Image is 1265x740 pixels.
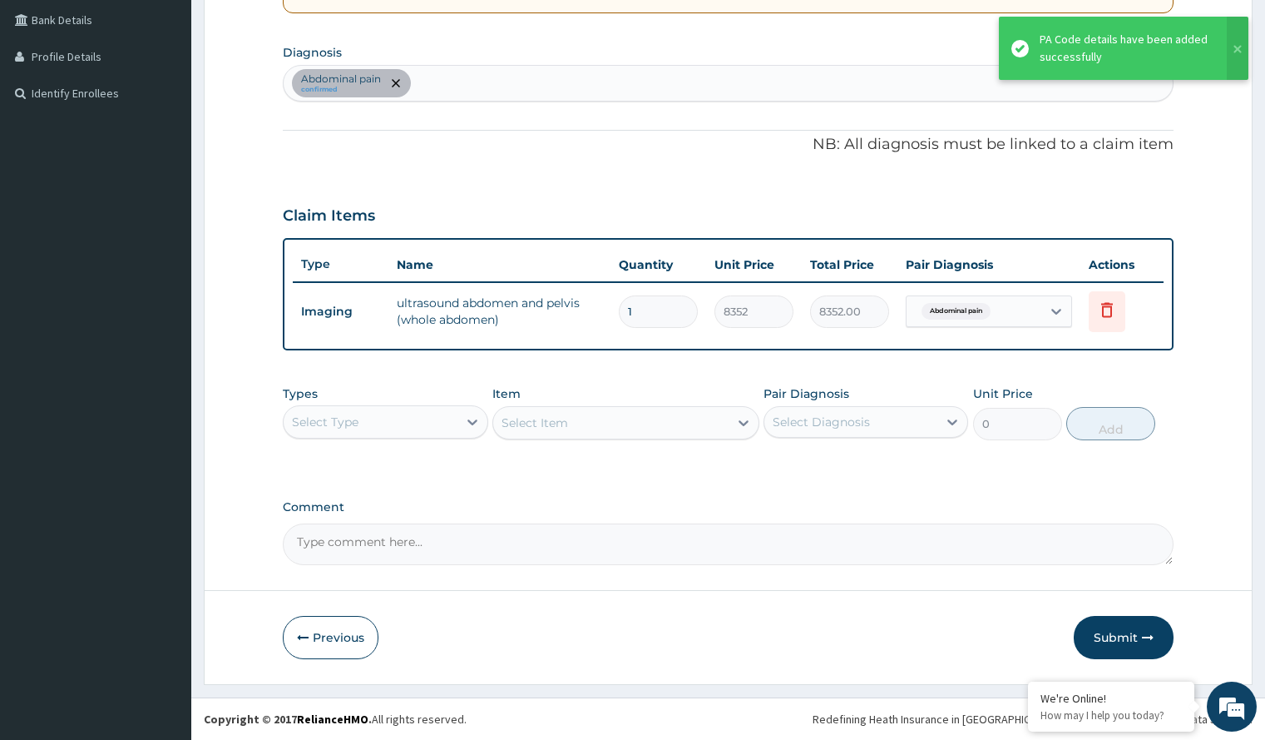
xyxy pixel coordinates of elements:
td: ultrasound abdomen and pelvis (whole abdomen) [388,286,610,336]
label: Types [283,387,318,401]
button: Previous [283,616,378,659]
th: Actions [1080,248,1164,281]
label: Item [492,385,521,402]
span: Abdominal pain [922,303,991,320]
th: Unit Price [706,248,802,281]
small: confirmed [301,86,381,94]
textarea: Type your message and hit 'Enter' [8,454,317,513]
p: How may I help you today? [1040,708,1182,723]
strong: Copyright © 2017 . [204,712,372,727]
th: Quantity [610,248,706,281]
p: NB: All diagnosis must be linked to a claim item [283,134,1173,156]
th: Total Price [802,248,897,281]
a: RelianceHMO [297,712,368,727]
footer: All rights reserved. [191,698,1265,740]
div: We're Online! [1040,691,1182,706]
button: Add [1066,407,1155,440]
label: Pair Diagnosis [763,385,849,402]
div: Select Diagnosis [773,414,870,430]
td: Imaging [293,296,388,327]
div: Chat with us now [86,93,279,115]
label: Diagnosis [283,44,342,61]
div: Select Type [292,414,358,430]
label: Comment [283,500,1173,514]
div: Redefining Heath Insurance in [GEOGRAPHIC_DATA] using Telemedicine and Data Science! [813,711,1253,728]
div: Minimize live chat window [273,8,313,48]
img: d_794563401_company_1708531726252_794563401 [31,83,67,125]
th: Pair Diagnosis [897,248,1080,281]
span: remove selection option [388,76,403,91]
button: Submit [1074,616,1174,659]
h3: Claim Items [283,207,375,226]
span: We're online! [96,210,230,378]
p: Abdominal pain [301,72,381,86]
div: PA Code details have been added successfully [1040,31,1211,66]
th: Type [293,249,388,280]
th: Name [388,248,610,281]
label: Unit Price [973,385,1033,402]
